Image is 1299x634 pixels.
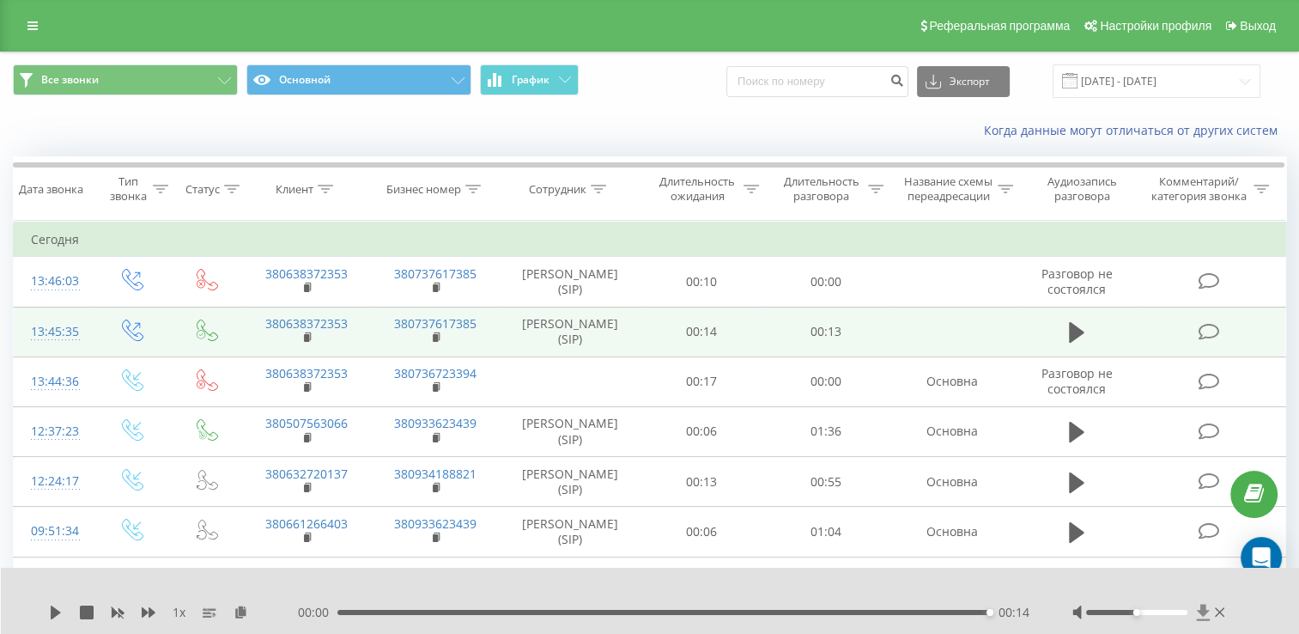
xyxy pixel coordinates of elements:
[386,182,461,197] div: Бизнес номер
[999,604,1029,621] span: 00:14
[246,64,471,95] button: Основной
[31,565,76,599] div: 09:44:58
[763,406,888,456] td: 01:36
[298,604,337,621] span: 00:00
[265,515,348,532] a: 380661266403
[917,66,1010,97] button: Экспорт
[41,73,99,87] span: Все звонки
[1241,537,1282,578] div: Open Intercom Messenger
[640,457,764,507] td: 00:13
[779,174,864,204] div: Длительность разговора
[394,315,477,332] a: 380737617385
[763,457,888,507] td: 00:55
[888,357,1017,406] td: Основна
[888,457,1017,507] td: Основна
[763,257,888,307] td: 00:00
[640,406,764,456] td: 00:06
[265,315,348,332] a: 380638372353
[655,174,740,204] div: Длительность ожидания
[108,174,149,204] div: Тип звонка
[1240,19,1276,33] span: Выход
[1041,365,1112,397] span: Разговор не состоялся
[265,415,348,431] a: 380507563066
[726,66,908,97] input: Поиск по номеру
[763,557,888,607] td: 02:53
[265,365,348,381] a: 380638372353
[31,315,76,349] div: 13:45:35
[763,357,888,406] td: 00:00
[276,182,313,197] div: Клиент
[31,515,76,548] div: 09:51:34
[501,507,640,557] td: [PERSON_NAME] (SIP)
[1033,174,1132,204] div: Аудиозапись разговора
[984,122,1286,138] a: Когда данные могут отличаться от других систем
[13,64,238,95] button: Все звонки
[640,357,764,406] td: 00:17
[185,182,220,197] div: Статус
[888,557,1017,607] td: Основна
[501,307,640,357] td: [PERSON_NAME] (SIP)
[501,406,640,456] td: [PERSON_NAME] (SIP)
[763,507,888,557] td: 01:04
[640,307,764,357] td: 00:14
[986,609,993,616] div: Accessibility label
[929,19,1070,33] span: Реферальная программа
[640,557,764,607] td: 00:05
[640,507,764,557] td: 00:06
[1149,174,1249,204] div: Комментарий/категория звонка
[640,257,764,307] td: 00:10
[501,457,640,507] td: [PERSON_NAME] (SIP)
[31,265,76,298] div: 13:46:03
[1100,19,1211,33] span: Настройки профиля
[888,406,1017,456] td: Основна
[903,174,993,204] div: Название схемы переадресации
[394,565,477,582] a: 380737617385
[888,507,1017,557] td: Основна
[512,74,549,86] span: График
[394,365,477,381] a: 380736723394
[1041,265,1112,297] span: Разговор не состоялся
[265,565,348,582] a: 380661266403
[31,465,76,498] div: 12:24:17
[394,415,477,431] a: 380933623439
[480,64,579,95] button: График
[173,604,185,621] span: 1 x
[31,365,76,399] div: 13:44:36
[529,182,586,197] div: Сотрудник
[394,515,477,532] a: 380933623439
[501,557,640,607] td: [PERSON_NAME] (SIP)
[763,307,888,357] td: 00:13
[14,223,1286,257] td: Сегодня
[394,265,477,282] a: 380737617385
[1133,609,1140,616] div: Accessibility label
[265,466,348,482] a: 380632720137
[31,415,76,448] div: 12:37:23
[394,466,477,482] a: 380934188821
[501,257,640,307] td: [PERSON_NAME] (SIP)
[19,182,83,197] div: Дата звонка
[265,265,348,282] a: 380638372353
